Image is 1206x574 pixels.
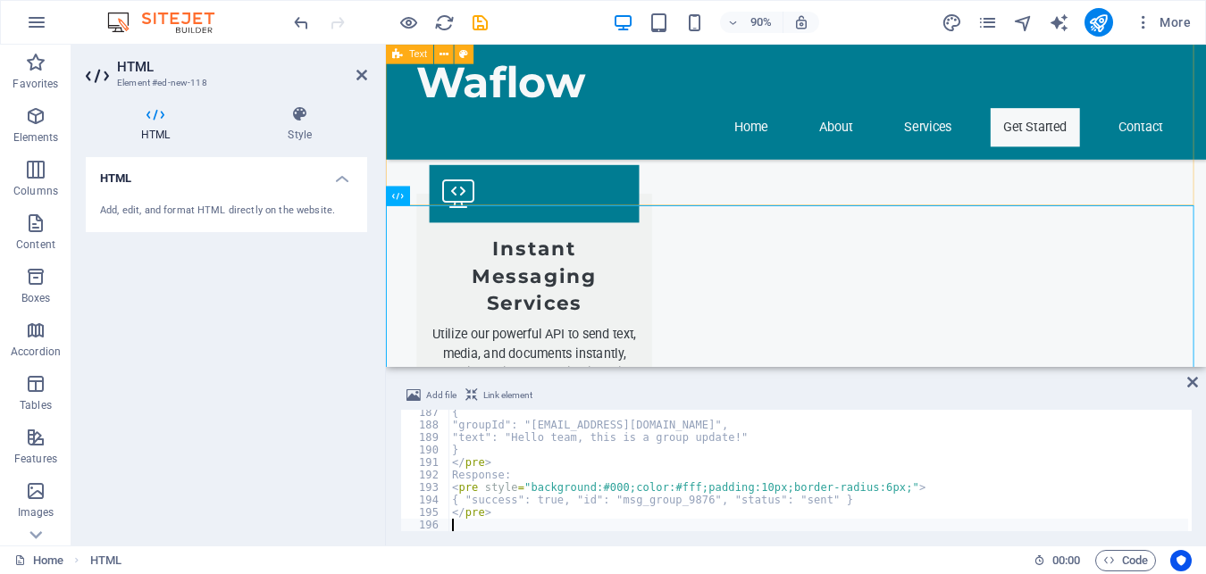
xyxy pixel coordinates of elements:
button: undo [290,12,312,33]
p: Features [14,452,57,466]
button: pages [977,12,999,33]
span: Code [1103,550,1148,571]
h6: 90% [747,12,775,33]
button: navigator [1013,12,1034,33]
h4: HTML [86,157,367,189]
button: Click here to leave preview mode and continue editing [398,12,419,33]
img: Editor Logo [103,12,237,33]
button: publish [1085,8,1113,37]
button: text_generator [1049,12,1070,33]
i: Navigator [1013,12,1034,33]
button: Code [1095,550,1156,571]
div: 191 [401,456,450,469]
i: Reload page [434,12,455,33]
i: Pages (Ctrl+Alt+S) [977,12,998,33]
div: 194 [401,494,450,506]
h6: Session time [1034,550,1081,571]
p: Content [16,237,55,252]
span: : [1065,553,1068,567]
button: reload [433,12,455,33]
button: design [942,12,963,33]
button: save [469,12,490,33]
p: Accordion [11,345,61,359]
button: Add file [404,385,459,406]
h3: Element #ed-new-118 [117,75,331,91]
p: Columns [13,184,58,198]
span: Text [409,49,427,59]
div: 192 [401,469,450,481]
button: More [1127,8,1198,37]
h4: HTML [86,105,232,143]
p: Favorites [13,77,58,91]
span: More [1135,13,1191,31]
i: Publish [1088,12,1109,33]
div: 188 [401,419,450,431]
h4: Style [232,105,367,143]
p: Boxes [21,291,51,305]
h2: HTML [117,59,367,75]
div: 196 [401,519,450,531]
p: Elements [13,130,59,145]
div: 189 [401,431,450,444]
nav: breadcrumb [90,550,121,571]
p: Images [18,505,54,520]
i: Design (Ctrl+Alt+Y) [942,12,962,33]
i: AI Writer [1049,12,1069,33]
i: On resize automatically adjust zoom level to fit chosen device. [793,14,809,30]
button: Link element [463,385,535,406]
span: 00 00 [1052,550,1080,571]
p: Tables [20,398,52,412]
span: Add file [426,385,456,406]
button: Usercentrics [1170,550,1192,571]
i: Undo: Add element (Ctrl+Z) [291,12,312,33]
button: 90% [720,12,783,33]
span: Click to select. Double-click to edit [90,550,121,571]
div: 190 [401,444,450,456]
div: 187 [401,406,450,419]
i: Save (Ctrl+S) [470,12,490,33]
div: 193 [401,481,450,494]
a: Click to cancel selection. Double-click to open Pages [14,550,63,571]
div: Add, edit, and format HTML directly on the website. [100,204,353,219]
div: 195 [401,506,450,519]
span: Link element [483,385,532,406]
